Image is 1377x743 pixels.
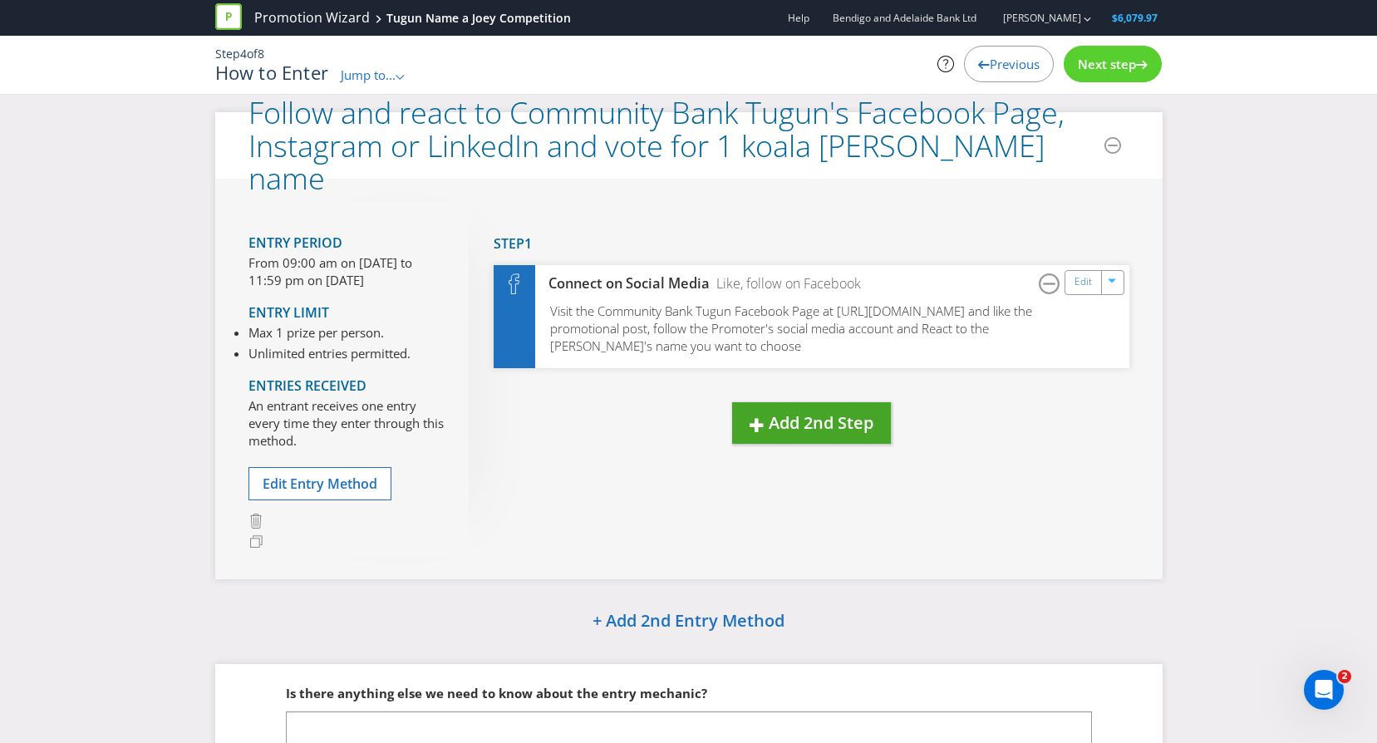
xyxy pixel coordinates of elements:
[248,379,444,394] h4: Entries Received
[240,46,247,62] span: 4
[1075,273,1092,292] a: Edit
[248,303,329,322] span: Entry Limit
[524,234,532,253] span: 1
[535,274,711,293] div: Connect on Social Media
[248,254,444,290] p: From 09:00 am on [DATE] to 11:59 pm on [DATE]
[254,8,370,27] a: Promotion Wizard
[248,345,411,362] li: Unlimited entries permitted.
[494,234,524,253] span: Step
[593,609,784,632] span: + Add 2nd Entry Method
[215,62,329,82] h1: How to Enter
[788,11,809,25] a: Help
[248,467,391,501] button: Edit Entry Method
[263,475,377,493] span: Edit Entry Method
[769,411,873,434] span: Add 2nd Step
[258,46,264,62] span: 8
[286,685,707,701] span: Is there anything else we need to know about the entry mechanic?
[494,406,529,479] h3: Drag here to move step
[1078,56,1136,72] span: Next step
[248,324,411,342] li: Max 1 prize per person.
[1338,670,1351,683] span: 2
[990,56,1040,72] span: Previous
[986,11,1081,25] a: [PERSON_NAME]
[710,274,861,293] div: Like, follow on Facebook
[386,10,571,27] div: Tugun Name a Joey Competition
[833,11,976,25] span: Bendigo and Adelaide Bank Ltd
[550,604,827,640] button: + Add 2nd Entry Method
[550,303,1032,355] span: Visit the Community Bank Tugun Facebook Page at [URL][DOMAIN_NAME] and like the promotional post,...
[248,96,1104,195] h2: Follow and react to Community Bank Tugun's Facebook Page, Instagram or LinkedIn and vote for 1 ko...
[248,234,342,252] span: Entry Period
[732,402,891,445] button: Add 2nd Step
[215,46,240,62] span: Step
[247,46,258,62] span: of
[1112,11,1158,25] span: $6,079.97
[248,397,444,450] p: An entrant receives one entry every time they enter through this method.
[1304,670,1344,710] iframe: Intercom live chat
[341,66,396,83] span: Jump to...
